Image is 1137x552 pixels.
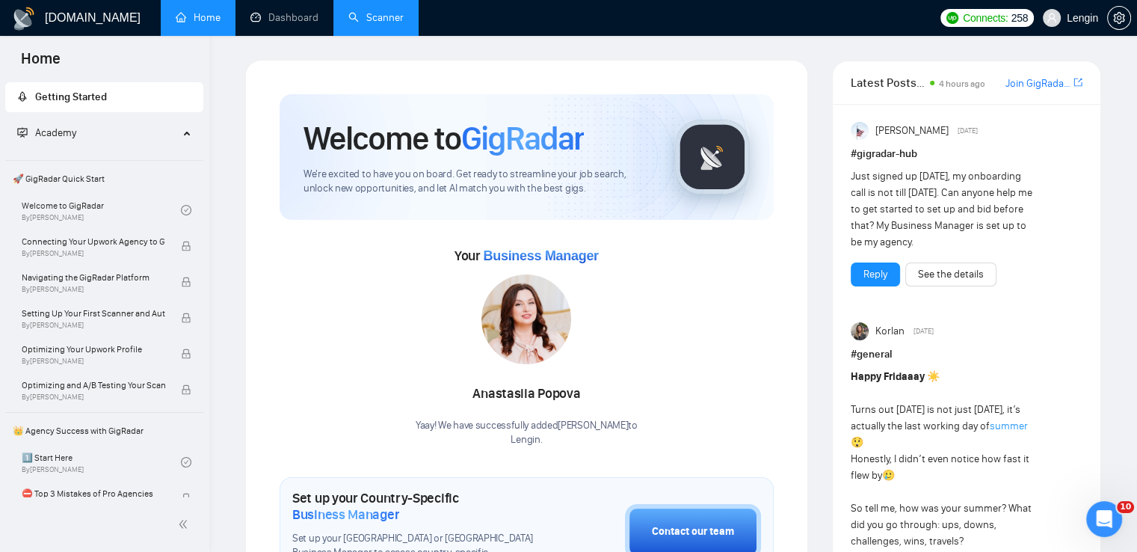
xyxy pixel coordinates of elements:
span: lock [181,493,191,503]
span: setting [1108,12,1130,24]
span: 🥲 [882,469,895,482]
a: export [1073,76,1082,90]
span: By [PERSON_NAME] [22,285,165,294]
a: 1️⃣ Start HereBy[PERSON_NAME] [22,446,181,479]
span: 👑 Agency Success with GigRadar [7,416,202,446]
span: Setting Up Your First Scanner and Auto-Bidder [22,306,165,321]
img: upwork-logo.png [946,12,958,24]
img: 1686131229812-7.jpg [481,275,571,364]
span: lock [181,349,191,359]
p: Lengin . [416,433,638,447]
div: Anastasiia Popova [416,381,638,407]
span: fund-projection-screen [17,127,28,138]
div: Contact our team [652,524,734,540]
a: homeHome [176,11,221,24]
h1: # gigradar-hub [851,146,1082,162]
span: Latest Posts from the GigRadar Community [851,73,925,92]
span: export [1073,76,1082,88]
span: 4 hours ago [939,79,985,89]
span: 10 [1117,501,1134,513]
span: By [PERSON_NAME] [22,393,165,402]
a: Welcome to GigRadarBy[PERSON_NAME] [22,194,181,227]
span: lock [181,277,191,287]
span: 258 [1011,10,1027,26]
span: [PERSON_NAME] [875,123,948,139]
span: [DATE] [913,325,934,338]
span: ⛔ Top 3 Mistakes of Pro Agencies [22,486,165,501]
button: Reply [851,263,900,286]
button: setting [1107,6,1131,30]
span: We're excited to have you on board. Get ready to streamline your job search, unlock new opportuni... [303,168,651,196]
span: Business Manager [292,506,399,523]
span: Navigating the GigRadar Platform [22,270,165,285]
span: rocket [17,91,28,102]
span: GigRadar [461,118,584,159]
a: summer [990,420,1028,432]
span: ☀️ [927,370,940,383]
img: logo [12,7,36,31]
span: Academy [17,126,76,139]
div: Just signed up [DATE], my onboarding call is not till [DATE]. Can anyone help me to get started t... [851,168,1036,251]
span: Connects: [963,10,1008,26]
span: Home [9,48,73,79]
a: dashboardDashboard [250,11,318,24]
img: Korlan [851,322,869,340]
a: Join GigRadar Slack Community [1005,76,1070,92]
div: Yaay! We have successfully added [PERSON_NAME] to [416,419,638,447]
li: Getting Started [5,82,203,112]
a: searchScanner [348,11,404,24]
span: check-circle [181,205,191,215]
h1: Welcome to [303,118,584,159]
span: lock [181,313,191,323]
iframe: Intercom live chat [1086,501,1122,537]
h1: # general [851,346,1082,363]
strong: Happy Fridaaay [851,370,925,383]
span: Academy [35,126,76,139]
span: Connecting Your Upwork Agency to GigRadar [22,234,165,249]
img: Anisuzzaman Khan [851,122,869,140]
span: Optimizing and A/B Testing Your Scanner for Better Results [22,378,165,393]
span: user [1047,13,1057,23]
span: Business Manager [483,248,598,263]
span: 🚀 GigRadar Quick Start [7,164,202,194]
span: By [PERSON_NAME] [22,357,165,366]
span: [DATE] [958,124,978,138]
span: Optimizing Your Upwork Profile [22,342,165,357]
h1: Set up your Country-Specific [292,490,550,523]
span: By [PERSON_NAME] [22,321,165,330]
span: 😲 [851,436,863,449]
span: Korlan [875,323,904,340]
span: Getting Started [35,91,107,103]
span: lock [181,384,191,395]
span: double-left [178,517,193,532]
a: Reply [863,266,887,283]
span: Your [455,248,599,264]
span: check-circle [181,457,191,467]
img: gigradar-logo.png [675,120,750,194]
button: See the details [905,263,996,286]
span: By [PERSON_NAME] [22,249,165,258]
span: lock [181,241,191,251]
a: See the details [918,266,984,283]
a: setting [1107,12,1131,24]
